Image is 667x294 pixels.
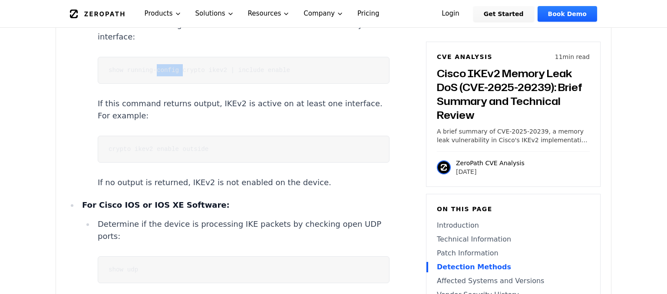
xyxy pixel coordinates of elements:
[109,146,208,153] code: crypto ikev2 enable outside
[456,167,525,176] p: [DATE]
[437,262,590,272] a: Detection Methods
[98,176,390,189] p: If no output is returned, IKEv2 is not enabled on the device.
[437,52,492,61] h6: CVE Analysis
[555,52,590,61] p: 11 min read
[82,200,230,209] strong: For Cisco IOS or IOS XE Software:
[437,220,590,231] a: Introduction
[437,276,590,286] a: Affected Systems and Versions
[109,67,290,74] code: show running-config crypto ikev2 | include enable
[437,160,451,174] img: ZeroPath CVE Analysis
[98,19,390,43] p: Execute the following command to check if IKEv2 is enabled on any interface:
[98,218,390,242] p: Determine if the device is processing IKE packets by checking open UDP ports:
[437,205,590,213] h6: On this page
[437,66,590,122] h3: Cisco IKEv2 Memory Leak DoS (CVE-2025-20239): Brief Summary and Technical Review
[431,6,470,22] a: Login
[98,98,390,122] p: If this command returns output, IKEv2 is active on at least one interface. For example:
[538,6,597,22] a: Book Demo
[437,234,590,245] a: Technical Information
[456,159,525,167] p: ZeroPath CVE Analysis
[437,248,590,258] a: Patch Information
[109,266,138,273] code: show udp
[473,6,534,22] a: Get Started
[437,127,590,144] p: A brief summary of CVE-2025-20239, a memory leak vulnerability in Cisco's IKEv2 implementation af...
